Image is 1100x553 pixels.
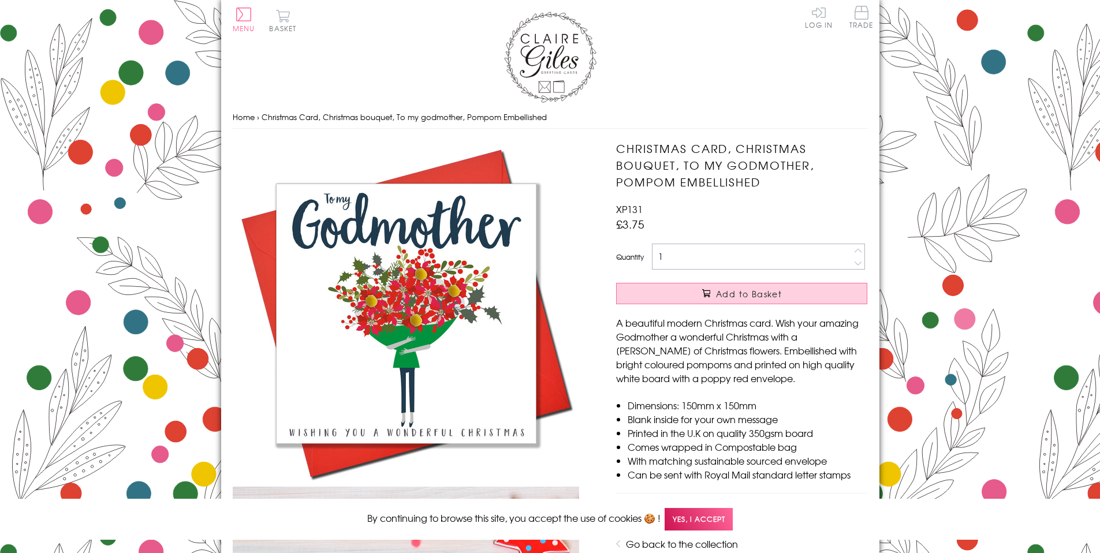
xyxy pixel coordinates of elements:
button: Add to Basket [616,283,867,304]
a: Home [233,111,255,122]
a: Log In [805,6,833,28]
span: XP131 [616,202,643,216]
span: £3.75 [616,216,644,232]
span: Yes, I accept [665,508,733,530]
li: Can be sent with Royal Mail standard letter stamps [628,468,867,481]
a: Go back to the collection [626,537,738,551]
span: Christmas Card, Christmas bouquet, To my godmother, Pompom Embellished [262,111,547,122]
button: Basket [267,9,299,32]
p: A beautiful modern Christmas card. Wish your amazing Godmother a wonderful Christmas with a [PERS... [616,316,867,385]
img: Christmas Card, Christmas bouquet, To my godmother, Pompom Embellished [233,140,579,487]
span: Add to Basket [716,288,782,300]
li: Dimensions: 150mm x 150mm [628,398,867,412]
label: Quantity [616,252,644,262]
li: Printed in the U.K on quality 350gsm board [628,426,867,440]
span: Menu [233,23,255,33]
img: Claire Giles Greetings Cards [504,12,596,103]
button: Menu [233,8,255,32]
span: › [257,111,259,122]
nav: breadcrumbs [233,106,868,129]
span: Trade [849,6,874,28]
li: Comes wrapped in Compostable bag [628,440,867,454]
a: Trade [849,6,874,31]
li: With matching sustainable sourced envelope [628,454,867,468]
li: Blank inside for your own message [628,412,867,426]
h1: Christmas Card, Christmas bouquet, To my godmother, Pompom Embellished [616,140,867,190]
